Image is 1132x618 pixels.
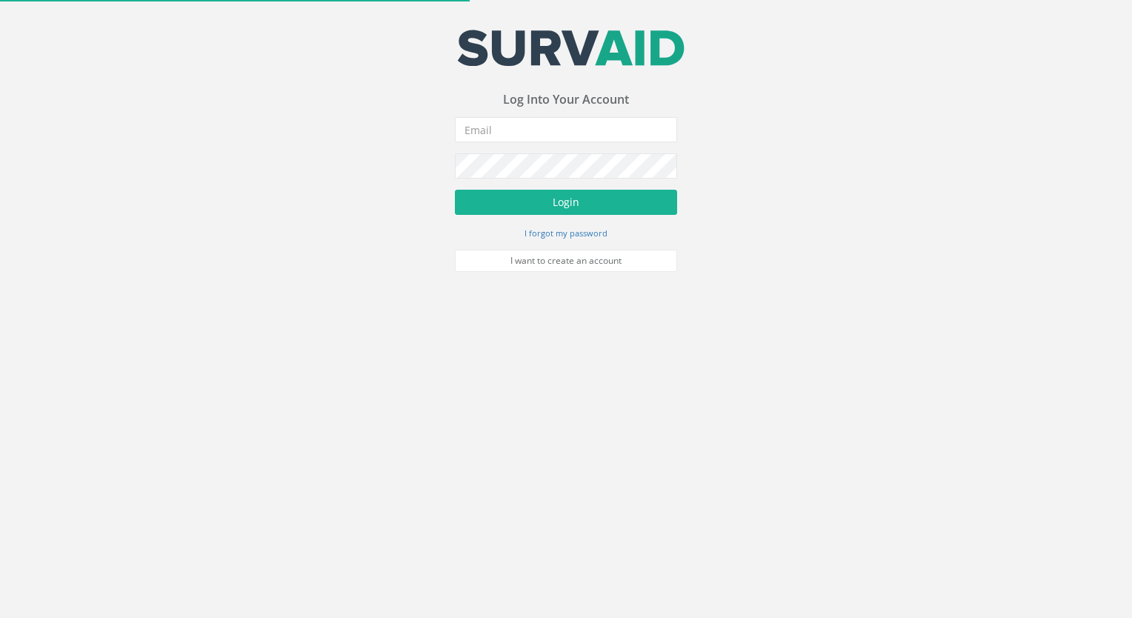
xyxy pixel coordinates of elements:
[455,117,677,142] input: Email
[455,250,677,272] a: I want to create an account
[525,227,607,239] small: I forgot my password
[455,93,677,107] h3: Log Into Your Account
[455,190,677,215] button: Login
[525,226,607,239] a: I forgot my password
